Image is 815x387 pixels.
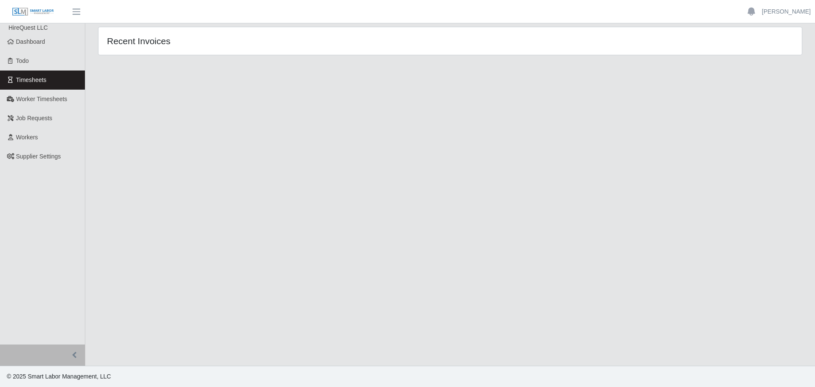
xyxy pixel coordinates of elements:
[12,7,54,17] img: SLM Logo
[16,115,53,121] span: Job Requests
[16,76,47,83] span: Timesheets
[8,24,48,31] span: HireQuest LLC
[7,373,111,380] span: © 2025 Smart Labor Management, LLC
[762,7,811,16] a: [PERSON_NAME]
[16,96,67,102] span: Worker Timesheets
[16,57,29,64] span: Todo
[16,134,38,141] span: Workers
[16,153,61,160] span: Supplier Settings
[107,36,385,46] h4: Recent Invoices
[16,38,45,45] span: Dashboard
